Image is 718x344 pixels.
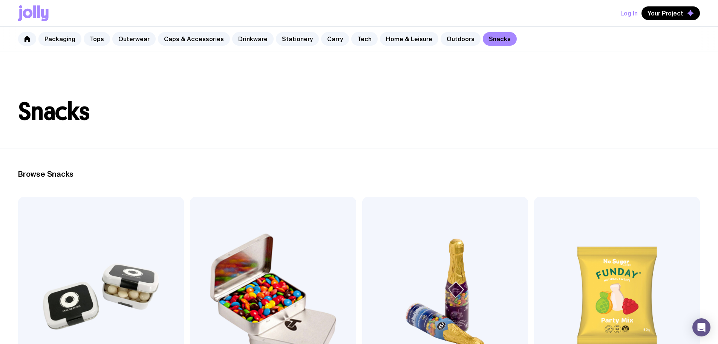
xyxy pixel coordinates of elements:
[648,9,683,17] span: Your Project
[441,32,481,46] a: Outdoors
[276,32,319,46] a: Stationery
[232,32,274,46] a: Drinkware
[18,100,700,124] h1: Snacks
[321,32,349,46] a: Carry
[84,32,110,46] a: Tops
[18,170,700,179] h2: Browse Snacks
[620,6,638,20] button: Log In
[158,32,230,46] a: Caps & Accessories
[483,32,517,46] a: Snacks
[112,32,156,46] a: Outerwear
[38,32,81,46] a: Packaging
[641,6,700,20] button: Your Project
[351,32,378,46] a: Tech
[380,32,438,46] a: Home & Leisure
[692,318,710,336] div: Open Intercom Messenger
